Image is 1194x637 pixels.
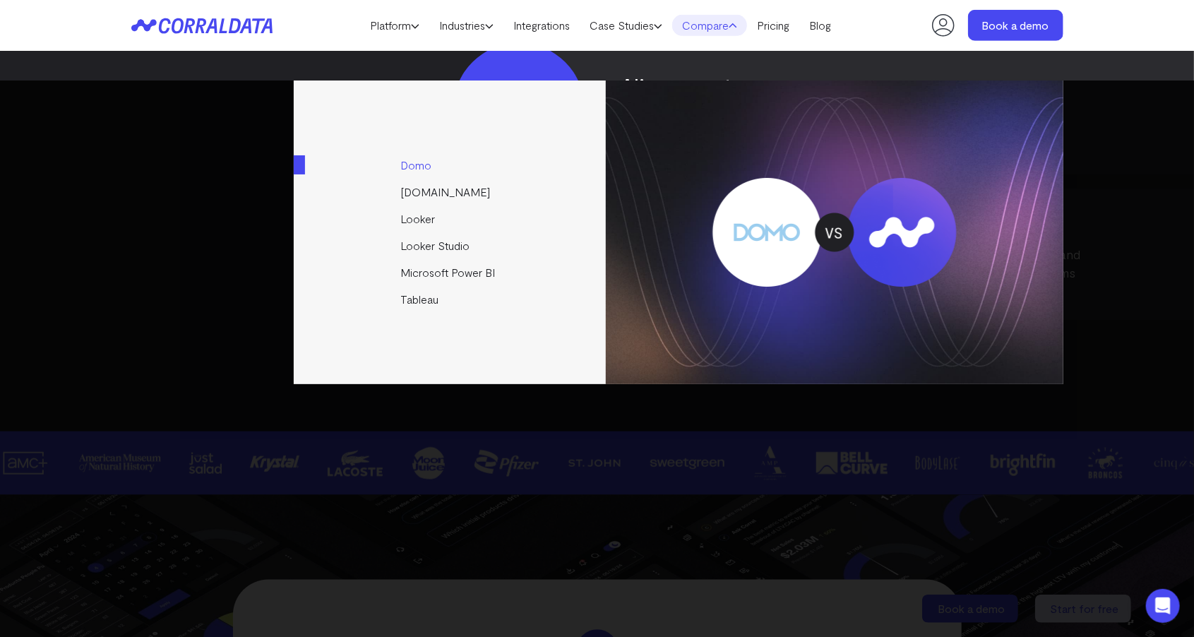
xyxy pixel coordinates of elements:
div: Open Intercom Messenger [1146,589,1180,623]
a: Pricing [747,15,799,36]
a: Looker Studio [294,232,608,259]
a: [DOMAIN_NAME] [294,179,608,206]
a: Platform [360,15,429,36]
a: Industries [429,15,503,36]
a: Compare [672,15,747,36]
a: Looker [294,206,608,232]
a: Tableau [294,286,608,313]
a: Case Studies [580,15,672,36]
a: Integrations [503,15,580,36]
a: Blog [799,15,841,36]
a: Domo [294,152,608,179]
a: Book a demo [968,10,1063,41]
h4: Align your team [620,73,959,98]
a: Microsoft Power BI [294,259,608,286]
